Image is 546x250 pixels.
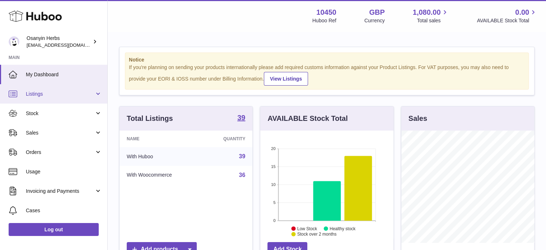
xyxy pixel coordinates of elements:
[120,166,202,185] td: With Woocommerce
[515,8,529,17] span: 0.00
[237,114,245,123] a: 39
[267,114,347,123] h3: AVAILABLE Stock Total
[120,131,202,147] th: Name
[477,8,537,24] a: 0.00 AVAILABLE Stock Total
[26,188,94,195] span: Invoicing and Payments
[409,114,427,123] h3: Sales
[369,8,384,17] strong: GBP
[26,71,102,78] span: My Dashboard
[127,114,173,123] h3: Total Listings
[129,64,525,86] div: If you're planning on sending your products internationally please add required customs informati...
[271,146,276,151] text: 20
[364,17,385,24] div: Currency
[312,17,336,24] div: Huboo Ref
[120,147,202,166] td: With Huboo
[239,172,246,178] a: 36
[26,91,94,97] span: Listings
[26,149,94,156] span: Orders
[413,8,441,17] span: 1,080.00
[26,129,94,136] span: Sales
[271,164,276,169] text: 15
[27,35,91,49] div: Osanyin Herbs
[9,223,99,236] a: Log out
[237,114,245,121] strong: 39
[202,131,253,147] th: Quantity
[297,226,317,231] text: Low Stock
[26,168,102,175] span: Usage
[274,218,276,223] text: 0
[316,8,336,17] strong: 10450
[330,226,356,231] text: Healthy stock
[477,17,537,24] span: AVAILABLE Stock Total
[9,36,19,47] img: internalAdmin-10450@internal.huboo.com
[417,17,449,24] span: Total sales
[26,207,102,214] span: Cases
[274,200,276,205] text: 5
[413,8,449,24] a: 1,080.00 Total sales
[271,182,276,187] text: 10
[239,153,246,159] a: 39
[129,56,525,63] strong: Notice
[26,110,94,117] span: Stock
[264,72,308,86] a: View Listings
[297,232,336,237] text: Stock over 2 months
[27,42,106,48] span: [EMAIL_ADDRESS][DOMAIN_NAME]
